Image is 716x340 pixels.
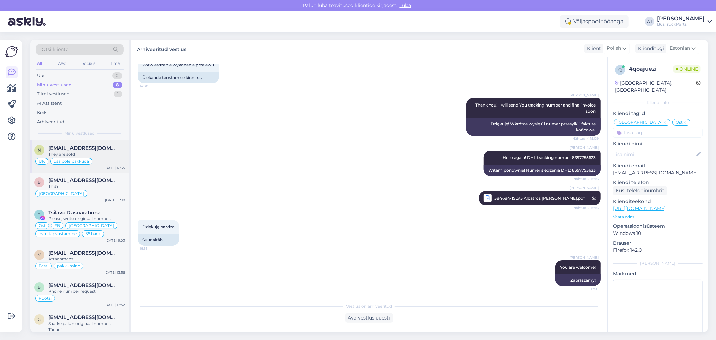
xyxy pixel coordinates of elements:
[676,120,683,124] span: Ost
[613,100,703,106] div: Kliendi info
[140,246,165,251] span: 16:53
[613,162,703,169] p: Kliendi email
[64,130,95,136] span: Minu vestlused
[555,274,601,286] div: Zapraszamy!
[112,72,122,79] div: 0
[109,59,124,68] div: Email
[494,194,585,202] span: 584684-15LV5 Albatros [PERSON_NAME].pdf
[37,72,45,79] div: Uus
[613,247,703,254] p: Firefox 142.0
[37,109,47,116] div: Kõik
[570,185,599,190] span: [PERSON_NAME]
[39,159,45,163] span: UK
[613,186,667,195] div: Küsi telefoninumbrit
[48,183,125,189] div: This?
[39,296,52,300] span: Rootsi
[48,145,118,151] span: neil.davies4x4@outlook.com
[657,16,705,22] div: [PERSON_NAME]
[54,159,89,163] span: osa pole pakkuda
[105,198,125,203] div: [DATE] 12:19
[37,100,62,107] div: AI Assistent
[670,45,690,52] span: Estonian
[657,16,712,27] a: [PERSON_NAME]BusTruckParts
[39,224,46,228] span: Ost
[479,191,601,205] a: [PERSON_NAME]584684-15LV5 Albatros [PERSON_NAME].pdfNähtud ✓ 16:16
[346,303,392,309] span: Vestlus on arhiveeritud
[39,192,84,196] span: [GEOGRAPHIC_DATA]
[104,302,125,307] div: [DATE] 13:52
[466,118,601,136] div: Dziękuję! Wkrótce wyślę Ci numer przesyłki i fakturę końcową.
[657,22,705,27] div: BusTruckParts
[613,240,703,247] p: Brauser
[37,91,70,97] div: Tiimi vestlused
[48,256,125,262] div: Attachment
[138,234,179,246] div: Suur aitäh
[137,44,186,53] label: Arhiveeritud vestlus
[613,198,703,205] p: Klienditeekond
[48,282,118,288] span: ba.akeri.ab@gmail.com
[142,224,175,229] span: Dziękuję bardzo
[618,67,622,72] span: q
[573,176,599,181] span: Nähtud ✓ 16:16
[607,45,621,52] span: Polish
[48,321,125,333] div: Saatke palun originaal number. Tänan!
[615,80,696,94] div: [GEOGRAPHIC_DATA], [GEOGRAPHIC_DATA]
[572,136,599,141] span: Nähtud ✓ 15:09
[645,17,654,26] div: AT
[39,264,48,268] span: Eesti
[673,65,701,73] span: Online
[613,205,666,211] a: [URL][DOMAIN_NAME]
[560,15,629,28] div: Väljaspool tööaega
[584,45,601,52] div: Klient
[613,169,703,176] p: [EMAIL_ADDRESS][DOMAIN_NAME]
[54,224,60,228] span: FB
[104,270,125,275] div: [DATE] 13:58
[38,147,41,153] span: n
[48,288,125,294] div: Phone number request
[142,62,214,67] span: Potwierdzenie wykonania przelewu
[613,230,703,237] p: Windows 10
[56,59,68,68] div: Web
[345,313,393,323] div: Ava vestlus uuesti
[475,102,597,114] span: Thank You! I will send You tracking number and final invoice soon
[560,265,596,270] span: You are welcome!
[503,155,596,160] span: Hello again! DHL tracking number 8397755623
[38,252,41,257] span: v
[398,2,413,8] span: Luba
[48,250,118,256] span: veiko.paimla@gmail.com
[613,260,703,266] div: [PERSON_NAME]
[48,314,118,321] span: grinder831@windowslive.com
[37,82,72,88] div: Minu vestlused
[613,110,703,117] p: Kliendi tag'id
[36,59,43,68] div: All
[613,128,703,138] input: Lisa tag
[105,238,125,243] div: [DATE] 9:03
[80,59,97,68] div: Socials
[38,180,41,185] span: b
[570,93,599,98] span: [PERSON_NAME]
[613,151,695,158] input: Lisa nimi
[69,224,114,228] span: [GEOGRAPHIC_DATA]
[613,270,703,278] p: Märkmed
[39,232,77,236] span: ostu täpsustamine
[114,91,122,97] div: 1
[484,165,601,176] div: Witam ponownie! Numer śledzenia DHL: 8397755623
[38,212,41,217] span: T
[38,317,41,322] span: g
[113,82,122,88] div: 8
[42,46,68,53] span: Otsi kliente
[635,45,664,52] div: Klienditugi
[85,232,101,236] span: S6 back
[570,145,599,150] span: [PERSON_NAME]
[57,264,80,268] span: pakkumine
[138,72,219,83] div: Ülekande teostamise kinnitus
[613,179,703,186] p: Kliendi telefon
[104,165,125,170] div: [DATE] 12:35
[573,286,599,291] span: 17:01
[48,151,125,157] div: They are sold
[613,140,703,147] p: Kliendi nimi
[140,84,165,89] span: 14:30
[48,210,101,216] span: Tsilavo Rasoarahona
[48,216,125,222] div: Please, write originual number.
[38,285,41,290] span: b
